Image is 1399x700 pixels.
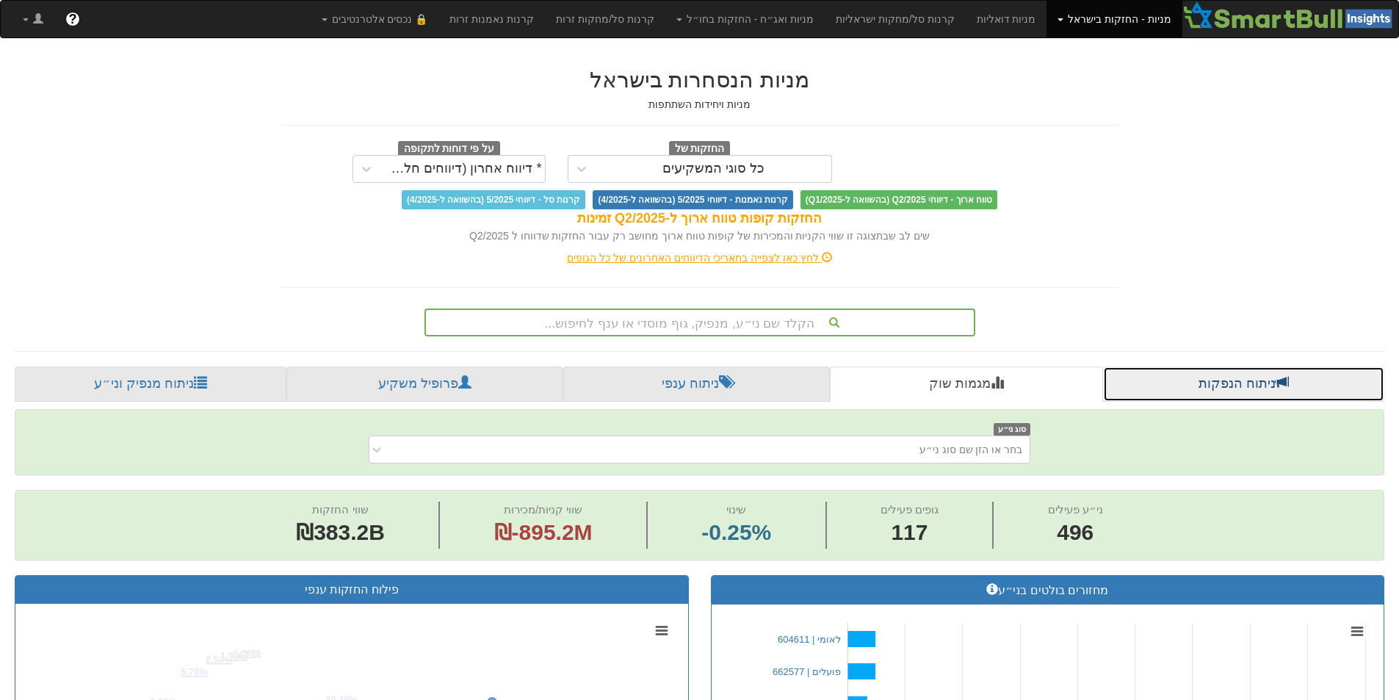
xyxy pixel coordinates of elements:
[778,634,841,645] a: לאומי | 604611
[994,423,1031,436] span: סוג ני״ע
[286,367,563,402] a: פרופיל משקיע
[312,503,368,516] span: שווי החזקות
[220,650,247,661] tspan: 1.94%
[593,190,792,209] span: קרנות נאמנות - דיווחי 5/2025 (בהשוואה ל-4/2025)
[830,367,1102,402] a: מגמות שוק
[966,1,1047,37] a: מניות דואליות
[1103,367,1384,402] a: ניתוח הנפקות
[402,190,585,209] span: קרנות סל - דיווחי 5/2025 (בהשוואה ל-4/2025)
[234,649,261,660] tspan: 1.81%
[773,666,841,677] a: פועלים | 662577
[281,228,1118,243] div: שים לב שבתצוגה זו שווי הקניות והמכירות של קופות טווח ארוך מחושב רק עבור החזקות שדווחו ל Q2/2025
[68,12,76,26] span: ?
[426,310,974,335] div: הקלד שם ני״ע, מנפיק, גוף מוסדי או ענף לחיפוש...
[383,162,542,176] div: * דיווח אחרון (דיווחים חלקיים)
[881,503,939,516] span: גופים פעילים
[800,190,997,209] span: טווח ארוך - דיווחי Q2/2025 (בהשוואה ל-Q1/2025)
[438,1,545,37] a: קרנות נאמנות זרות
[701,517,771,549] span: -0.25%
[270,250,1129,265] div: לחץ כאן לצפייה בתאריכי הדיווחים האחרונים של כל הגופים
[669,141,731,157] span: החזקות של
[881,517,939,549] span: 117
[1182,1,1398,30] img: Smartbull
[723,583,1373,597] h3: מחזורים בולטים בני״ע
[545,1,665,37] a: קרנות סל/מחקות זרות
[281,68,1118,92] h2: מניות הנסחרות בישראל
[1046,1,1182,37] a: מניות - החזקות בישראל
[1048,517,1103,549] span: 496
[15,367,286,402] a: ניתוח מנפיק וני״ע
[296,520,385,544] span: ₪383.2B
[181,666,208,677] tspan: 5.76%
[662,162,764,176] div: כל סוגי המשקיעים
[281,209,1118,228] div: החזקות קופות טווח ארוך ל-Q2/2025 זמינות
[825,1,966,37] a: קרנות סל/מחקות ישראליות
[504,503,582,516] span: שווי קניות/מכירות
[665,1,825,37] a: מניות ואג״ח - החזקות בחו״ל
[26,583,677,596] h3: פילוח החזקות ענפי
[206,654,233,665] tspan: 2.53%
[54,1,91,37] a: ?
[311,1,439,37] a: 🔒 נכסים אלטרנטיבים
[726,503,746,516] span: שינוי
[281,99,1118,110] h5: מניות ויחידות השתתפות
[563,367,830,402] a: ניתוח ענפי
[1048,503,1103,516] span: ני״ע פעילים
[398,141,500,157] span: על פי דוחות לתקופה
[494,520,593,544] span: ₪-895.2M
[919,442,1022,457] div: בחר או הזן שם סוג ני״ע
